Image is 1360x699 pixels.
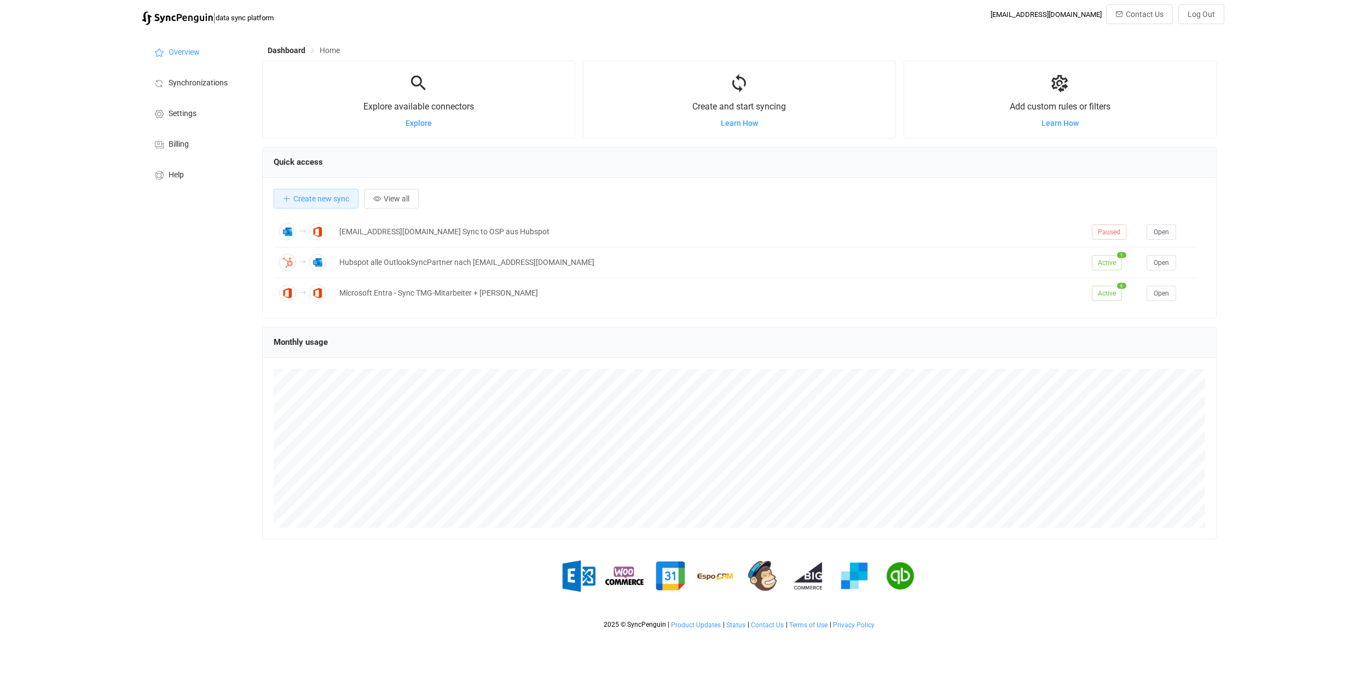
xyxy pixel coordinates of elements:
[1154,290,1169,297] span: Open
[142,10,274,25] a: |data sync platform
[334,226,1086,238] div: [EMAIL_ADDRESS][DOMAIN_NAME] Sync to OSP aus Hubspot
[169,171,184,180] span: Help
[668,621,669,628] span: |
[1147,286,1176,301] button: Open
[604,621,666,628] span: 2025 © SyncPenguin
[1010,101,1110,112] span: Add custom rules or filters
[835,557,873,595] img: sendgrid.png
[750,621,784,629] a: Contact Us
[726,621,746,629] a: Status
[1147,288,1176,297] a: Open
[363,101,474,112] span: Explore available connectors
[559,557,598,595] img: exchange.png
[697,557,736,595] img: espo-crm.png
[605,557,644,595] img: woo-commerce.png
[406,119,432,128] a: Explore
[216,14,274,22] span: data sync platform
[142,97,251,128] a: Settings
[1147,224,1176,240] button: Open
[142,11,213,25] img: syncpenguin.svg
[1147,227,1176,236] a: Open
[142,159,251,189] a: Help
[309,285,326,302] img: Office 365 Contacts
[364,189,419,209] button: View all
[651,557,690,595] img: google.png
[213,10,216,25] span: |
[832,621,875,629] a: Privacy Policy
[789,557,827,595] img: big-commerce.png
[309,254,326,271] img: Outlook Contacts
[279,285,296,302] img: Office 365 GAL Contacts
[274,157,323,167] span: Quick access
[268,47,340,54] div: Breadcrumb
[142,128,251,159] a: Billing
[309,223,326,240] img: Office 365 Contacts
[1154,259,1169,267] span: Open
[789,621,828,629] a: Terms of Use
[786,621,788,628] span: |
[279,254,296,271] img: HubSpot Contacts
[279,223,296,240] img: Outlook Contacts
[670,621,721,629] a: Product Updates
[721,119,758,128] a: Learn How
[723,621,725,628] span: |
[142,67,251,97] a: Synchronizations
[1092,255,1122,270] span: Active
[789,621,827,629] span: Terms of Use
[743,557,782,595] img: mailchimp.png
[169,109,196,118] span: Settings
[384,194,409,203] span: View all
[274,337,328,347] span: Monthly usage
[274,189,358,209] button: Create new sync
[1106,4,1173,24] button: Contact Us
[1154,228,1169,236] span: Open
[334,287,1086,299] div: Microsoft Entra - Sync TMG-Mitarbeiter + [PERSON_NAME]
[169,48,200,57] span: Overview
[748,621,749,628] span: |
[751,621,784,629] span: Contact Us
[268,46,305,55] span: Dashboard
[991,10,1102,19] div: [EMAIL_ADDRESS][DOMAIN_NAME]
[1117,282,1126,288] span: 6
[1178,4,1224,24] button: Log Out
[169,140,189,149] span: Billing
[1188,10,1215,19] span: Log Out
[293,194,349,203] span: Create new sync
[1117,252,1126,258] span: 1
[334,256,1086,269] div: Hubspot alle OutlookSyncPartner nach [EMAIL_ADDRESS][DOMAIN_NAME]
[671,621,721,629] span: Product Updates
[1126,10,1164,19] span: Contact Us
[692,101,786,112] span: Create and start syncing
[1041,119,1079,128] a: Learn How
[1092,286,1122,301] span: Active
[726,621,745,629] span: Status
[881,557,919,595] img: quickbooks.png
[1147,258,1176,267] a: Open
[142,36,251,67] a: Overview
[1147,255,1176,270] button: Open
[830,621,831,628] span: |
[169,79,228,88] span: Synchronizations
[833,621,875,629] span: Privacy Policy
[1092,224,1126,240] span: Paused
[320,46,340,55] span: Home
